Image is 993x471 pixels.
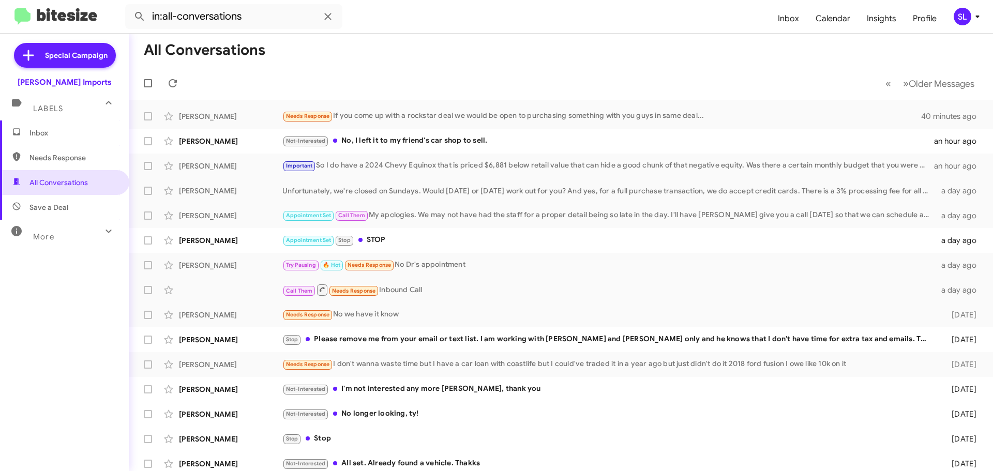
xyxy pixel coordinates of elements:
div: No we have it know [282,309,935,321]
div: [PERSON_NAME] [179,136,282,146]
h1: All Conversations [144,42,265,58]
span: Important [286,162,313,169]
span: Not-Interested [286,411,326,417]
span: Call Them [286,287,313,294]
span: Special Campaign [45,50,108,60]
div: [DATE] [935,409,985,419]
span: Labels [33,104,63,113]
div: [DATE] [935,335,985,345]
div: No longer looking, ty! [282,408,935,420]
button: SL [945,8,982,25]
div: I don't wanna waste time but I have a car loan with coastlife but I could've traded it in a year ... [282,358,935,370]
div: a day ago [935,285,985,295]
div: [PERSON_NAME] [179,111,282,121]
span: Older Messages [909,78,974,89]
div: Unfortunately, we're closed on Sundays. Would [DATE] or [DATE] work out for you? And yes, for a f... [282,186,935,196]
div: Please remove me from your email or text list. I am working with [PERSON_NAME] and [PERSON_NAME] ... [282,333,935,345]
input: Search [125,4,342,29]
div: My apologies. We may not have had the staff for a proper detail being so late in the day. I'll ha... [282,209,935,221]
div: an hour ago [934,136,985,146]
span: 🔥 Hot [323,262,340,268]
span: Not-Interested [286,138,326,144]
div: [PERSON_NAME] Imports [18,77,112,87]
a: Special Campaign [14,43,116,68]
div: No, I left it to my friend's car shop to sell. [282,135,934,147]
div: [DATE] [935,310,985,320]
a: Insights [859,4,905,34]
span: Needs Response [286,113,330,119]
div: No Dr's appointment [282,259,935,271]
div: SL [954,8,971,25]
span: Appointment Set [286,237,332,244]
div: [PERSON_NAME] [179,434,282,444]
nav: Page navigation example [880,73,981,94]
div: [PERSON_NAME] [179,459,282,469]
span: Stop [286,435,298,442]
div: [PERSON_NAME] [179,335,282,345]
div: [PERSON_NAME] [179,186,282,196]
span: Needs Response [348,262,392,268]
span: Needs Response [29,153,117,163]
span: « [885,77,891,90]
div: Stop [282,433,935,445]
div: [PERSON_NAME] [179,359,282,370]
button: Previous [879,73,897,94]
div: [PERSON_NAME] [179,310,282,320]
span: Appointment Set [286,212,332,219]
div: a day ago [935,210,985,221]
div: [DATE] [935,459,985,469]
div: If you come up with a rockstar deal we would be open to purchasing something with you guys in sam... [282,110,923,122]
span: More [33,232,54,241]
div: a day ago [935,186,985,196]
span: Save a Deal [29,202,68,212]
div: [PERSON_NAME] [179,161,282,171]
a: Inbox [770,4,807,34]
div: Inbound Call [282,283,935,296]
span: Not-Interested [286,386,326,392]
a: Calendar [807,4,859,34]
div: a day ago [935,260,985,270]
span: Needs Response [332,287,376,294]
span: Inbox [29,128,117,138]
div: [PERSON_NAME] [179,235,282,246]
span: Needs Response [286,311,330,318]
div: an hour ago [934,161,985,171]
span: Needs Response [286,361,330,368]
div: All set. Already found a vehicle. Thakks [282,458,935,469]
div: [PERSON_NAME] [179,210,282,221]
span: Stop [286,336,298,343]
div: So I do have a 2024 Chevy Equinox that is priced $6,881 below retail value that can hide a good c... [282,160,934,172]
span: Try Pausing [286,262,316,268]
div: [PERSON_NAME] [179,260,282,270]
div: STOP [282,234,935,246]
div: a day ago [935,235,985,246]
div: I'm not interested any more [PERSON_NAME], thank you [282,383,935,395]
span: Call Them [338,212,365,219]
div: [DATE] [935,359,985,370]
div: [PERSON_NAME] [179,384,282,394]
div: [DATE] [935,384,985,394]
a: Profile [905,4,945,34]
button: Next [897,73,981,94]
div: [DATE] [935,434,985,444]
span: Not-Interested [286,460,326,467]
span: » [903,77,909,90]
div: 40 minutes ago [923,111,985,121]
div: [PERSON_NAME] [179,409,282,419]
span: All Conversations [29,177,88,188]
span: Stop [338,237,351,244]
